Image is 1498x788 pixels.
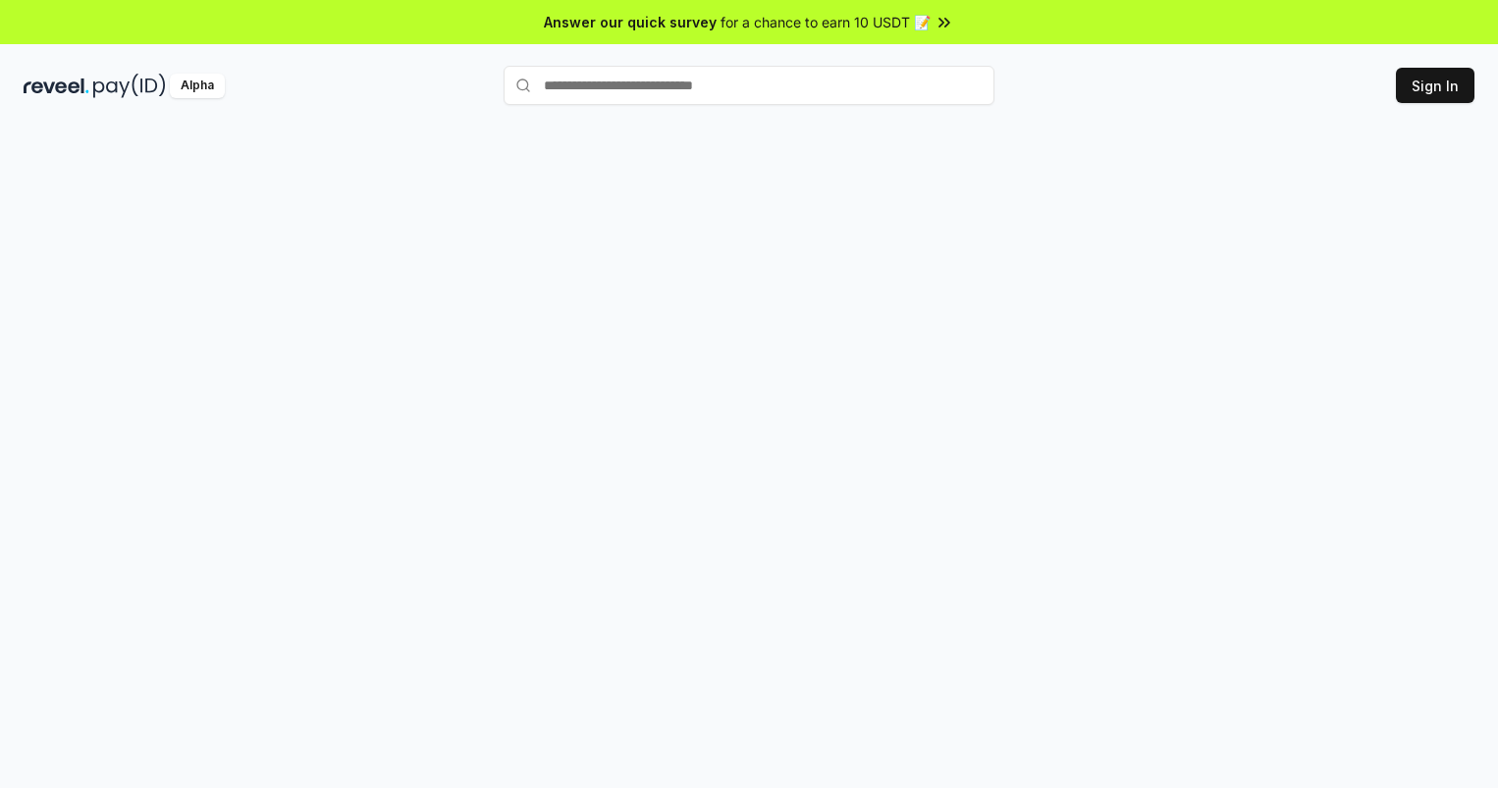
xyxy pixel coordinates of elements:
div: Alpha [170,74,225,98]
span: for a chance to earn 10 USDT 📝 [721,12,931,32]
img: pay_id [93,74,166,98]
span: Answer our quick survey [544,12,717,32]
img: reveel_dark [24,74,89,98]
button: Sign In [1396,68,1474,103]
